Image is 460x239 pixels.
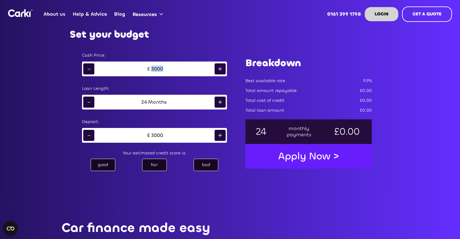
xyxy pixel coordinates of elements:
div: Total cost of credit [245,98,285,104]
div: Loan Length: [82,86,227,92]
div: + [215,97,226,108]
a: Help & Advice [69,2,110,26]
div: £0.00 [360,98,372,104]
strong: GET A QUOTE [413,11,442,17]
div: 3000 [151,66,163,72]
h1: Breakdown [245,56,372,70]
div: Months [147,99,168,105]
strong: LOGIN [375,11,388,17]
div: £ [146,132,151,138]
div: £ [146,66,151,72]
h2: Set your budget [70,29,149,40]
div: 9.9% [363,78,372,84]
a: 0161 399 1798 [324,2,365,26]
div: Resources [133,11,157,18]
div: 24 [141,99,147,105]
p: Car finance made easy [62,221,221,235]
strong: 0161 399 1798 [327,11,361,17]
div: + [215,63,226,74]
div: £0.00 [331,129,362,135]
div: Deposit: [82,119,227,125]
div: £0.00 [360,107,372,114]
div: + [215,130,226,141]
div: - [83,97,94,108]
a: About us [40,2,69,26]
div: monthly payments [286,125,312,138]
div: Total amount repayable [245,88,297,94]
div: 24 [255,129,267,135]
div: £0.00 [360,88,372,94]
a: GET A QUOTE [402,6,452,22]
div: Your estimated credit score is: [76,149,233,157]
div: - [83,130,94,141]
div: - [83,63,94,74]
img: Logo [8,9,33,17]
div: Total loan amount [245,107,284,114]
a: Apply Now > [272,147,345,166]
div: Best available rate [245,78,285,84]
a: LOGIN [365,7,398,21]
button: Open CMP widget [3,221,18,236]
div: Resources [129,2,169,26]
div: 3000 [151,132,163,138]
a: home [8,9,33,17]
div: Cash Price: [82,52,227,58]
a: Blog [111,2,129,26]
